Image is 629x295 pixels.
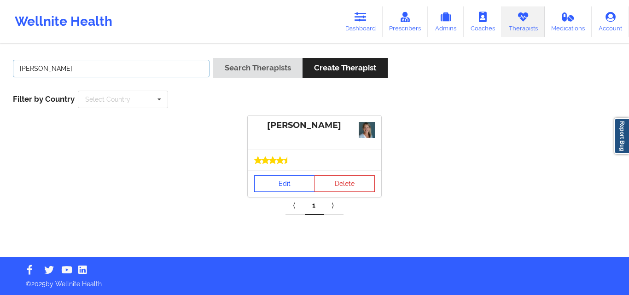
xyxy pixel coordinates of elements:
[592,6,629,37] a: Account
[545,6,592,37] a: Medications
[285,197,344,215] div: Pagination Navigation
[213,58,302,78] button: Search Therapists
[13,60,210,77] input: Search Keywords
[254,175,315,192] a: Edit
[85,96,130,103] div: Select Country
[305,197,324,215] a: 1
[285,197,305,215] a: Previous item
[13,94,75,104] span: Filter by Country
[338,6,383,37] a: Dashboard
[324,197,344,215] a: Next item
[254,120,375,131] div: [PERSON_NAME]
[19,273,610,289] p: © 2025 by Wellnite Health
[502,6,545,37] a: Therapists
[314,175,375,192] button: Delete
[614,118,629,154] a: Report Bug
[303,58,388,78] button: Create Therapist
[359,122,375,138] img: 7-Jenn_Wickersham.jpeg
[428,6,464,37] a: Admins
[383,6,428,37] a: Prescribers
[464,6,502,37] a: Coaches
